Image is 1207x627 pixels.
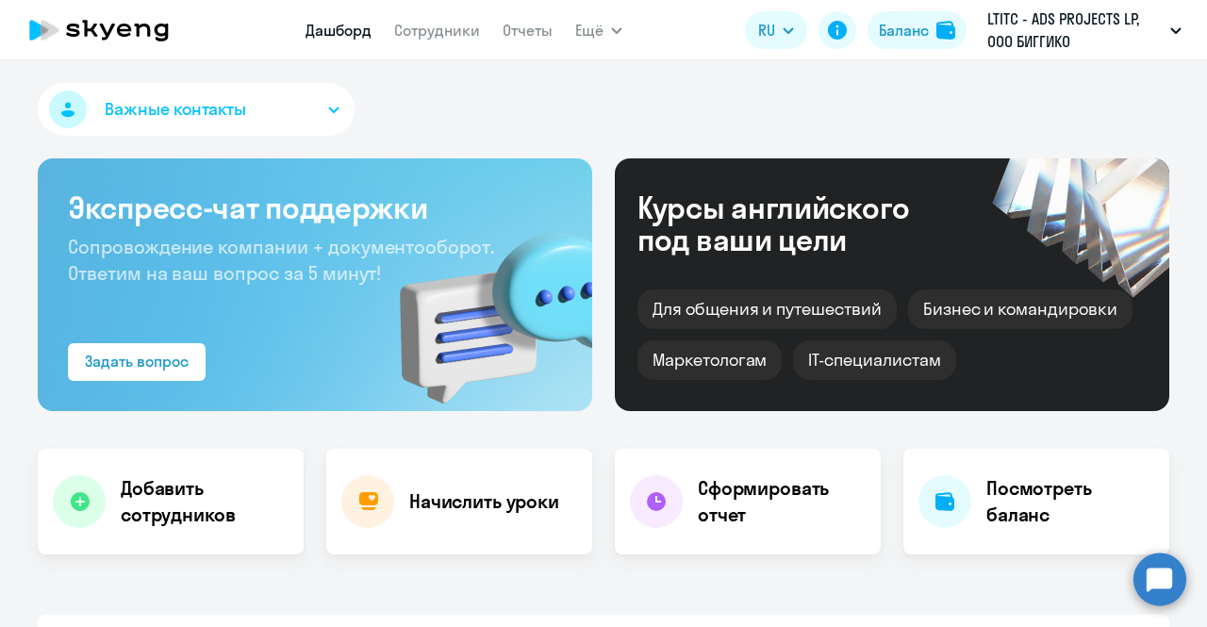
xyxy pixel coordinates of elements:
span: Сопровождение компании + документооборот. Ответим на ваш вопрос за 5 минут! [68,235,494,285]
span: Ещё [575,19,603,41]
div: Бизнес и командировки [908,289,1133,329]
a: Сотрудники [394,21,480,40]
h4: Посмотреть баланс [986,475,1154,528]
button: Важные контакты [38,83,355,136]
button: Ещё [575,11,622,49]
div: Курсы английского под ваши цели [637,191,960,256]
h4: Сформировать отчет [698,475,866,528]
h3: Экспресс-чат поддержки [68,189,562,226]
button: LTITC - ADS PROJECTS LP, ООО БИГГИКО [978,8,1191,53]
button: Задать вопрос [68,343,206,381]
a: Отчеты [503,21,553,40]
a: Дашборд [306,21,372,40]
div: Баланс [879,19,929,41]
h4: Добавить сотрудников [121,475,289,528]
div: Для общения и путешествий [637,289,897,329]
button: Балансbalance [868,11,967,49]
span: Важные контакты [105,97,246,122]
img: balance [936,21,955,40]
h4: Начислить уроки [409,488,559,515]
button: RU [745,11,807,49]
div: IT-специалистам [793,340,955,380]
p: LTITC - ADS PROJECTS LP, ООО БИГГИКО [987,8,1163,53]
div: Задать вопрос [85,350,189,372]
div: Маркетологам [637,340,782,380]
img: bg-img [372,199,592,411]
span: RU [758,19,775,41]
